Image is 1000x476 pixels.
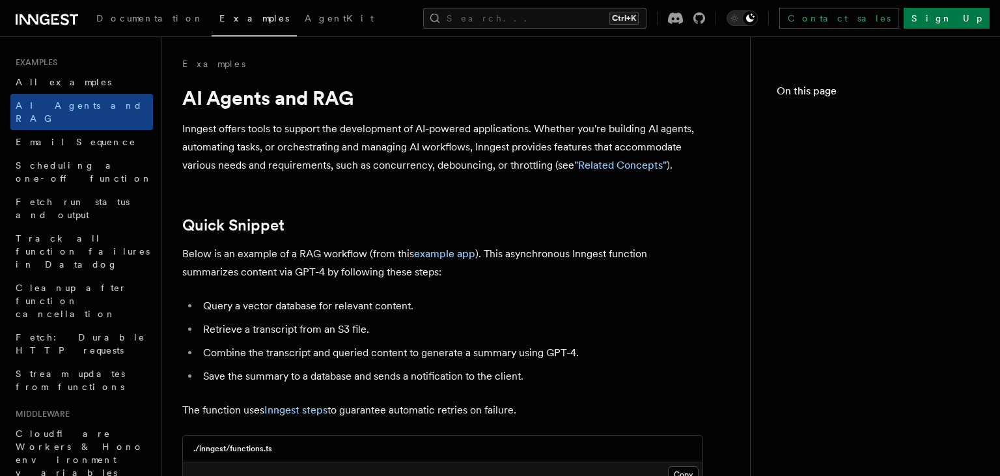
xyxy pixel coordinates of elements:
h4: On this page [777,83,974,104]
span: Stream updates from functions [16,369,125,392]
a: Stream updates from functions [10,362,153,399]
span: Cleanup after function cancellation [16,283,127,319]
h1: AI Agents and RAG [182,86,703,109]
a: Examples [212,4,297,36]
a: Scheduling a one-off function [10,154,153,190]
p: Below is an example of a RAG workflow (from this ). This asynchronous Inngest function summarizes... [182,245,703,281]
a: Sign Up [904,8,990,29]
a: Examples [182,57,245,70]
span: Documentation [96,13,204,23]
li: Query a vector database for relevant content. [199,297,703,315]
a: Fetch: Durable HTTP requests [10,326,153,362]
a: Track all function failures in Datadog [10,227,153,276]
span: Scheduling a one-off function [16,160,152,184]
span: Email Sequence [16,137,136,147]
p: Inngest offers tools to support the development of AI-powered applications. Whether you're buildi... [182,120,703,175]
a: Contact sales [779,8,898,29]
li: Retrieve a transcript from an S3 file. [199,320,703,339]
a: Fetch run status and output [10,190,153,227]
a: Inngest steps [264,404,327,416]
kbd: Ctrl+K [609,12,639,25]
a: All examples [10,70,153,94]
a: Email Sequence [10,130,153,154]
h3: ./inngest/functions.ts [193,443,272,454]
span: Fetch run status and output [16,197,130,220]
li: Save the summary to a database and sends a notification to the client. [199,367,703,385]
button: Search...Ctrl+K [423,8,646,29]
span: All examples [16,77,111,87]
span: Fetch: Durable HTTP requests [16,332,145,356]
a: Documentation [89,4,212,35]
span: AgentKit [305,13,374,23]
a: example app [414,247,475,260]
a: AgentKit [297,4,382,35]
li: Combine the transcript and queried content to generate a summary using GPT-4. [199,344,703,362]
p: The function uses to guarantee automatic retries on failure. [182,401,703,419]
a: Cleanup after function cancellation [10,276,153,326]
span: AI Agents and RAG [16,100,143,124]
a: "Related Concepts" [574,159,667,171]
a: AI Agents and RAG [10,94,153,130]
span: Track all function failures in Datadog [16,233,150,270]
span: Middleware [10,409,70,419]
button: Toggle dark mode [727,10,758,26]
span: Examples [219,13,289,23]
a: Quick Snippet [182,216,285,234]
span: Examples [10,57,57,68]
